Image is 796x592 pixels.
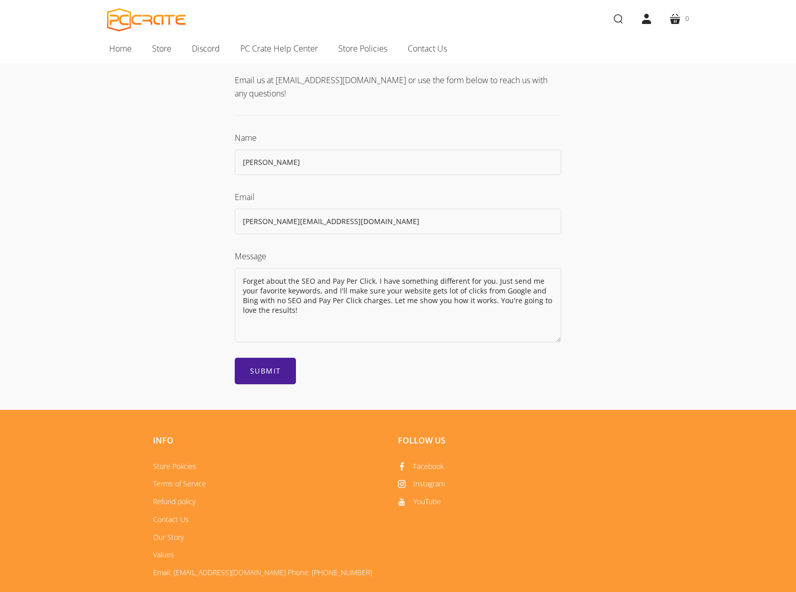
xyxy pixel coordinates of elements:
h2: Follow Us [398,435,628,446]
h2: Info [153,435,383,446]
span: Contact Us [408,42,447,55]
input: Submit [235,358,296,384]
p: Email us at [EMAIL_ADDRESS][DOMAIN_NAME] or use the form below to reach us with any questions! [235,73,561,100]
a: Store [142,38,182,59]
span: 0 [685,13,689,24]
label: Name [235,132,257,143]
label: Email [235,191,255,203]
label: Message [235,251,266,262]
a: Refund policy [153,497,195,506]
span: Store Policies [338,42,387,55]
a: Store Policies [328,38,397,59]
a: 0 [661,5,697,33]
input: Your name [235,150,561,175]
a: Terms of Service [153,479,206,488]
a: Discord [182,38,230,59]
a: Contact Us [153,514,189,524]
nav: Main navigation [92,38,704,63]
a: Values [153,550,174,559]
a: Instagram [398,479,445,488]
span: PC Crate Help Center [240,42,318,55]
a: Email: [EMAIL_ADDRESS][DOMAIN_NAME] Phone: [PHONE_NUMBER] [153,568,372,577]
span: Home [109,42,132,55]
a: Home [99,38,142,59]
span: Store [152,42,171,55]
a: PC CRATE [107,8,186,32]
a: YouTube [398,497,441,506]
a: Our Story [153,532,184,542]
a: Facebook [398,461,444,471]
a: PC Crate Help Center [230,38,328,59]
input: your@email.com [235,209,561,234]
span: Discord [192,42,220,55]
a: Store Policies [153,461,196,471]
a: Contact Us [397,38,457,59]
